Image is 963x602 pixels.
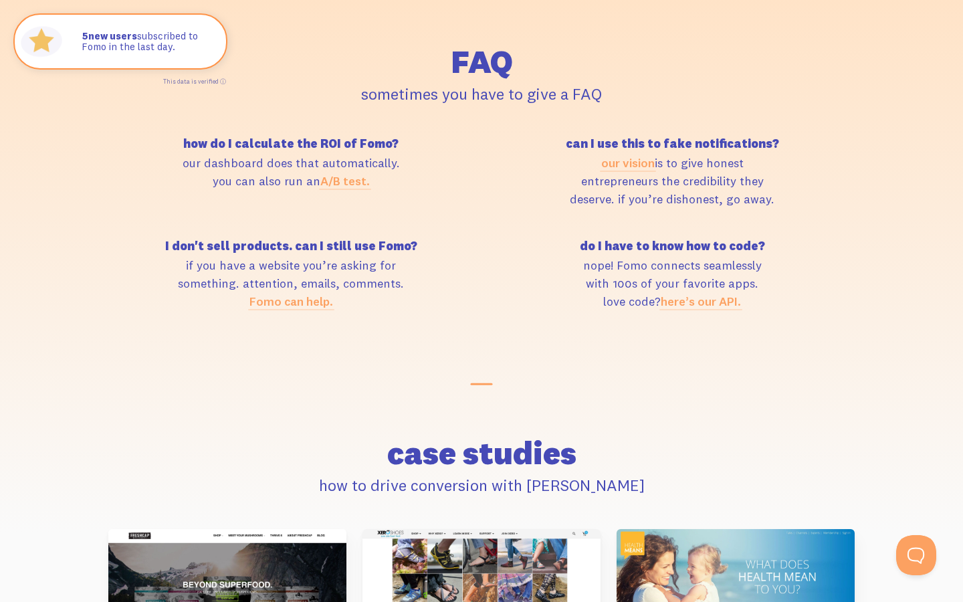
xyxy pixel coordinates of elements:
[108,45,855,78] h2: FAQ
[108,473,855,497] p: how to drive conversion with [PERSON_NAME]
[490,138,855,150] h5: can I use this to fake notifications?
[82,31,88,42] span: 5
[82,31,213,53] p: subscribed to Fomo in the last day.
[17,17,66,66] img: Fomo
[249,294,333,309] a: Fomo can help.
[896,535,936,575] iframe: Help Scout Beacon - Open
[661,294,741,309] a: here’s our API.
[108,437,855,469] h2: case studies
[490,240,855,252] h5: do I have to know how to code?
[601,155,655,171] a: our vision
[108,82,855,106] p: sometimes you have to give a FAQ
[108,154,473,190] p: our dashboard does that automatically. you can also run an
[108,138,473,150] h5: how do I calculate the ROI of Fomo?
[320,173,370,189] a: A/B test.
[108,240,473,252] h5: I don't sell products. can I still use Fomo?
[490,256,855,310] p: nope! Fomo connects seamlessly with 100s of your favorite apps. love code?
[163,78,226,85] a: This data is verified ⓘ
[490,154,855,208] p: is to give honest entrepreneurs the credibility they deserve. if you’re dishonest, go away.
[108,256,473,310] p: if you have a website you’re asking for something. attention, emails, comments.
[82,29,137,42] strong: new users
